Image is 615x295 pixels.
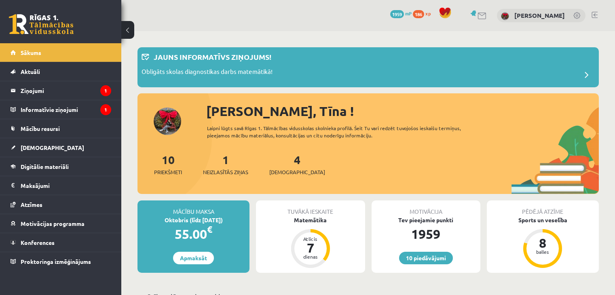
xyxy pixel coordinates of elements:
[372,216,480,224] div: Tev pieejamie punkti
[11,62,111,81] a: Aktuāli
[487,216,599,224] div: Sports un veselība
[137,224,249,244] div: 55.00
[11,176,111,195] a: Maksājumi
[154,51,271,62] p: Jauns informatīvs ziņojums!
[256,200,365,216] div: Tuvākā ieskaite
[390,10,404,18] span: 1959
[21,49,41,56] span: Sākums
[487,200,599,216] div: Pēdējā atzīme
[21,125,60,132] span: Mācību resursi
[11,252,111,271] a: Proktoringa izmēģinājums
[21,144,84,151] span: [DEMOGRAPHIC_DATA]
[11,119,111,138] a: Mācību resursi
[399,252,453,264] a: 10 piedāvājumi
[21,176,111,195] legend: Maksājumi
[21,100,111,119] legend: Informatīvie ziņojumi
[530,249,555,254] div: balles
[269,168,325,176] span: [DEMOGRAPHIC_DATA]
[413,10,424,18] span: 186
[298,241,323,254] div: 7
[11,81,111,100] a: Ziņojumi1
[9,14,74,34] a: Rīgas 1. Tālmācības vidusskola
[21,81,111,100] legend: Ziņojumi
[173,252,214,264] a: Apmaksāt
[501,12,509,20] img: Tīna Šneidere
[487,216,599,269] a: Sports un veselība 8 balles
[142,51,595,83] a: Jauns informatīvs ziņojums! Obligāts skolas diagnostikas darbs matemātikā!
[100,104,111,115] i: 1
[100,85,111,96] i: 1
[256,216,365,269] a: Matemātika Atlicis 7 dienas
[21,239,55,246] span: Konferences
[425,10,431,17] span: xp
[269,152,325,176] a: 4[DEMOGRAPHIC_DATA]
[405,10,412,17] span: mP
[11,138,111,157] a: [DEMOGRAPHIC_DATA]
[137,200,249,216] div: Mācību maksa
[11,43,111,62] a: Sākums
[203,168,248,176] span: Neizlasītās ziņas
[142,67,273,78] p: Obligāts skolas diagnostikas darbs matemātikā!
[256,216,365,224] div: Matemātika
[11,157,111,176] a: Digitālie materiāli
[11,214,111,233] a: Motivācijas programma
[298,236,323,241] div: Atlicis
[21,258,91,265] span: Proktoringa izmēģinājums
[390,10,412,17] a: 1959 mP
[206,101,599,121] div: [PERSON_NAME], Tīna !
[413,10,435,17] a: 186 xp
[11,195,111,214] a: Atzīmes
[203,152,248,176] a: 1Neizlasītās ziņas
[21,68,40,75] span: Aktuāli
[207,223,212,235] span: €
[207,124,484,139] div: Laipni lūgts savā Rīgas 1. Tālmācības vidusskolas skolnieka profilā. Šeit Tu vari redzēt tuvojošo...
[298,254,323,259] div: dienas
[21,163,69,170] span: Digitālie materiāli
[21,201,42,208] span: Atzīmes
[530,236,555,249] div: 8
[154,168,182,176] span: Priekšmeti
[372,200,480,216] div: Motivācija
[21,220,85,227] span: Motivācijas programma
[11,100,111,119] a: Informatīvie ziņojumi1
[372,224,480,244] div: 1959
[11,233,111,252] a: Konferences
[137,216,249,224] div: Oktobris (līdz [DATE])
[514,11,565,19] a: [PERSON_NAME]
[154,152,182,176] a: 10Priekšmeti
